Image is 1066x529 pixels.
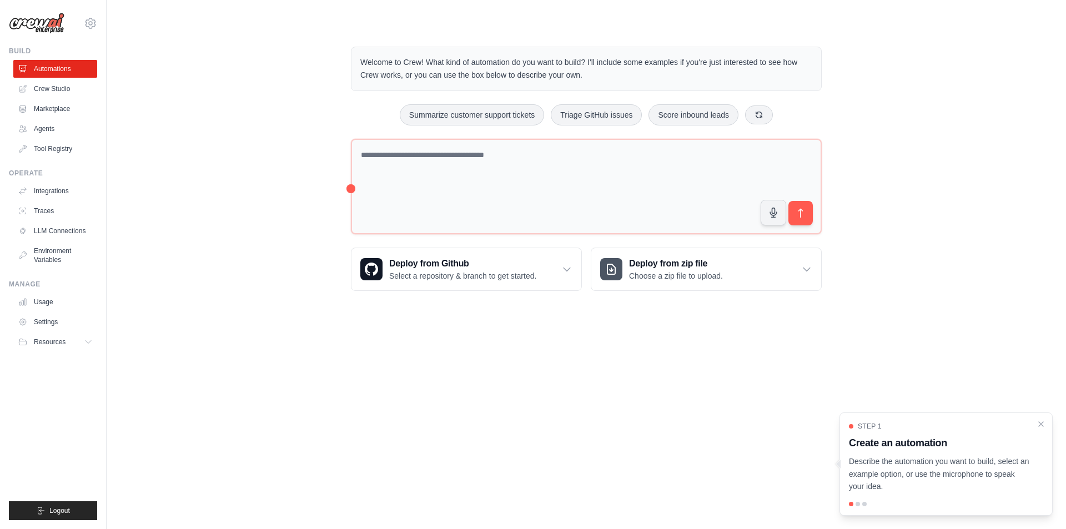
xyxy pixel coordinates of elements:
div: Manage [9,280,97,289]
a: Tool Registry [13,140,97,158]
a: Environment Variables [13,242,97,269]
div: Build [9,47,97,56]
p: Choose a zip file to upload. [629,270,723,281]
a: Crew Studio [13,80,97,98]
h3: Deploy from zip file [629,257,723,270]
span: Step 1 [858,422,882,431]
p: Describe the automation you want to build, select an example option, or use the microphone to spe... [849,455,1030,493]
a: Marketplace [13,100,97,118]
a: Integrations [13,182,97,200]
img: Logo [9,13,64,34]
span: Resources [34,337,66,346]
a: Usage [13,293,97,311]
button: Close walkthrough [1037,420,1045,429]
span: Logout [49,506,70,515]
a: Automations [13,60,97,78]
a: Settings [13,313,97,331]
button: Score inbound leads [648,104,738,125]
h3: Create an automation [849,435,1030,451]
a: Agents [13,120,97,138]
button: Summarize customer support tickets [400,104,544,125]
a: Traces [13,202,97,220]
div: Operate [9,169,97,178]
a: LLM Connections [13,222,97,240]
button: Logout [9,501,97,520]
p: Welcome to Crew! What kind of automation do you want to build? I'll include some examples if you'... [360,56,812,82]
button: Triage GitHub issues [551,104,642,125]
button: Resources [13,333,97,351]
h3: Deploy from Github [389,257,536,270]
p: Select a repository & branch to get started. [389,270,536,281]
